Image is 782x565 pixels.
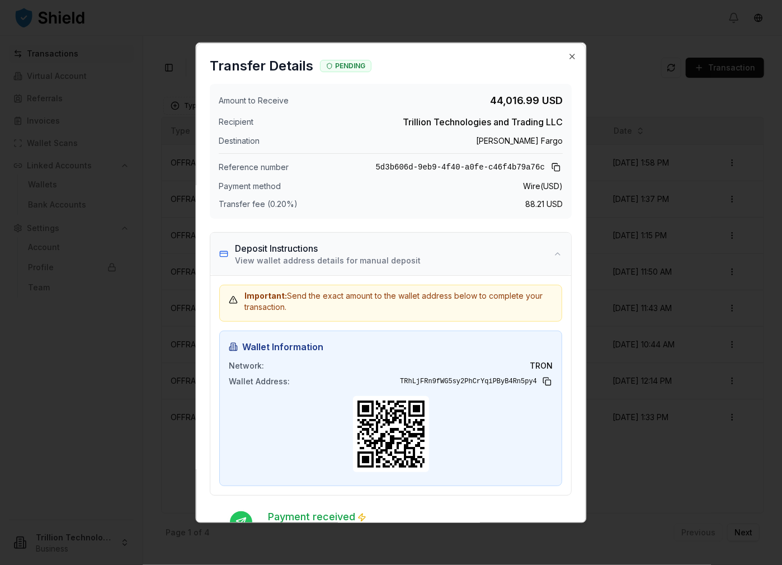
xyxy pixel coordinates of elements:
p: View wallet address details for manual deposit [235,255,421,266]
h4: Wallet Information [229,340,553,354]
span: TRON [530,360,553,371]
strong: Important: [245,291,288,300]
span: Amount to Receive [219,95,289,106]
h2: Transfer Details [210,57,314,75]
span: [PERSON_NAME] Fargo [477,135,563,147]
span: 44,016.99 USD [491,93,563,109]
span: Network: [229,360,265,371]
span: Recipient [219,116,254,128]
div: PENDING [321,60,372,72]
span: Destination [219,135,260,147]
div: Send the exact amount to the wallet address below to complete your transaction. [229,290,553,313]
button: Deposit InstructionsView wallet address details for manual deposit [211,233,572,275]
h3: Deposit Instructions [235,242,421,255]
span: Payment method [219,181,281,192]
h3: Payment received [268,509,367,525]
span: 5d3b606d-9eb9-4f40-a0fe-c46f4b79a76c [376,162,545,173]
span: Reference number [219,162,289,173]
span: Trillion Technologies and Trading LLC [403,115,563,129]
span: Wallet Address: [229,376,290,387]
span: Transfer fee (0.20%) [219,199,298,210]
span: TRhLjFRn9fWG5sy2PhCrYqiPByB4Rn5py4 [401,377,538,386]
span: Wire ( USD ) [524,181,563,192]
span: 88.21 USD [526,199,563,210]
